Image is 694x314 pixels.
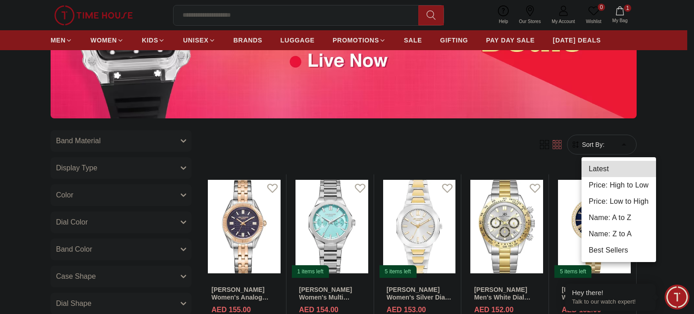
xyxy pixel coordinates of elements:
li: Best Sellers [581,242,656,258]
li: Price: Low to High [581,193,656,210]
p: Talk to our watch expert! [572,298,649,306]
div: Hey there! [572,288,649,297]
li: Name: A to Z [581,210,656,226]
div: Chat Widget [665,285,689,309]
li: Latest [581,161,656,177]
li: Name: Z to A [581,226,656,242]
li: Price: High to Low [581,177,656,193]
